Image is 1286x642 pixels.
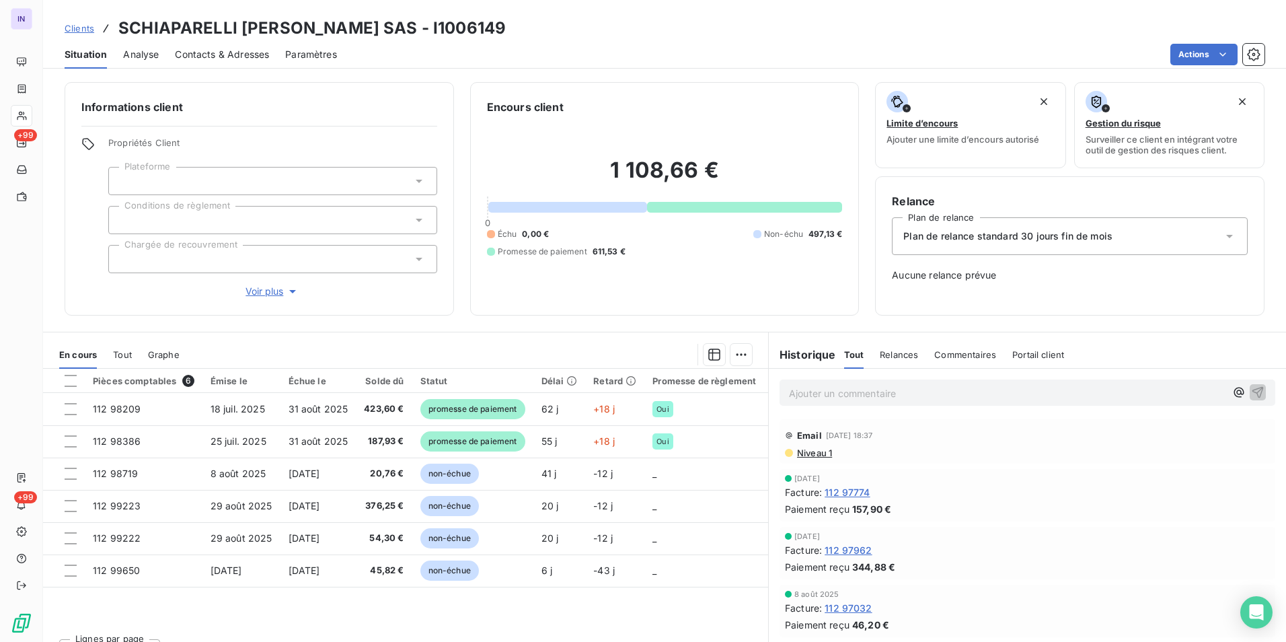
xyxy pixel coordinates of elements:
span: 0,00 € [522,228,549,240]
span: non-échue [420,528,479,548]
span: 497,13 € [808,228,842,240]
span: 157,90 € [852,502,891,516]
div: Solde dû [364,376,404,386]
span: -12 j [593,532,613,544]
span: 0 [485,217,490,228]
span: 112 98719 [93,468,138,479]
span: Situation [65,48,107,61]
span: Relances [880,349,918,360]
span: Ajouter une limite d’encours autorisé [886,134,1039,145]
span: Graphe [148,349,180,360]
span: Voir plus [245,285,299,298]
span: Paramètres [285,48,337,61]
span: +18 j [593,435,615,447]
span: 55 j [541,435,558,447]
span: En cours [59,349,97,360]
span: 112 98386 [93,435,141,447]
span: Gestion du risque [1086,118,1161,129]
span: 112 99223 [93,500,141,511]
span: 6 j [541,565,552,576]
span: -12 j [593,468,613,479]
span: Tout [844,349,864,360]
a: Clients [65,22,94,35]
span: 8 août 2025 [794,590,839,598]
span: Échu [498,228,517,240]
span: Facture : [785,485,822,499]
span: [DATE] [289,468,320,479]
span: +18 j [593,403,615,415]
span: Propriétés Client [108,137,437,156]
span: 20 j [541,500,559,511]
span: Niveau 1 [796,448,832,458]
span: 187,93 € [364,435,404,448]
h6: Historique [769,347,836,363]
span: 31 août 2025 [289,403,348,415]
span: 112 97962 [825,543,872,557]
span: [DATE] [289,500,320,511]
span: Promesse de paiement [498,246,587,258]
button: Limite d’encoursAjouter une limite d’encours autorisé [875,82,1065,168]
span: 423,60 € [364,402,404,416]
span: 41 j [541,468,557,479]
h6: Relance [892,193,1248,209]
span: non-échue [420,496,479,516]
button: Gestion du risqueSurveiller ce client en intégrant votre outil de gestion des risques client. [1074,82,1264,168]
div: Open Intercom Messenger [1240,596,1273,629]
span: Paiement reçu [785,502,849,516]
h6: Informations client [81,99,437,115]
span: promesse de paiement [420,431,525,452]
span: Email [797,430,822,441]
span: _ [652,532,656,544]
div: Délai [541,376,578,386]
div: Échue le [289,376,348,386]
span: 112 97032 [825,601,872,615]
div: Promesse de règlement [652,376,756,386]
div: IN [11,8,32,30]
span: Plan de relance standard 30 jours fin de mois [903,229,1112,243]
img: Logo LeanPay [11,612,32,634]
span: non-échue [420,561,479,581]
span: promesse de paiement [420,399,525,419]
h2: 1 108,66 € [487,157,843,197]
span: 344,88 € [852,560,895,574]
span: +99 [14,129,37,141]
input: Ajouter une valeur [120,214,130,226]
span: Facture : [785,543,822,557]
h6: Encours client [487,99,564,115]
span: [DATE] [211,565,242,576]
h3: SCHIAPARELLI [PERSON_NAME] SAS - I1006149 [118,16,506,40]
span: _ [652,565,656,576]
span: 45,82 € [364,564,404,577]
span: Analyse [123,48,159,61]
span: Aucune relance prévue [892,269,1248,282]
div: Pièces comptables [93,375,194,387]
span: -43 j [593,565,615,576]
span: 20,76 € [364,467,404,480]
span: 25 juil. 2025 [211,435,266,447]
span: 8 août 2025 [211,468,266,479]
span: Surveiller ce client en intégrant votre outil de gestion des risques client. [1086,134,1253,155]
input: Ajouter une valeur [120,175,130,187]
span: Paiement reçu [785,560,849,574]
span: 29 août 2025 [211,500,272,511]
span: Contacts & Adresses [175,48,269,61]
span: Oui [656,437,669,445]
span: 376,25 € [364,499,404,513]
span: [DATE] [794,532,820,540]
span: Paiement reçu [785,618,849,632]
span: 611,53 € [593,246,626,258]
span: 112 97774 [825,485,870,499]
span: Oui [656,405,669,413]
span: -12 j [593,500,613,511]
span: Clients [65,23,94,34]
span: [DATE] [289,565,320,576]
span: [DATE] [794,474,820,483]
span: 112 98209 [93,403,141,415]
span: Tout [113,349,132,360]
div: Émise le [211,376,272,386]
div: Retard [593,376,636,386]
span: Commentaires [934,349,996,360]
button: Actions [1170,44,1238,65]
span: 112 99222 [93,532,141,544]
span: 62 j [541,403,559,415]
